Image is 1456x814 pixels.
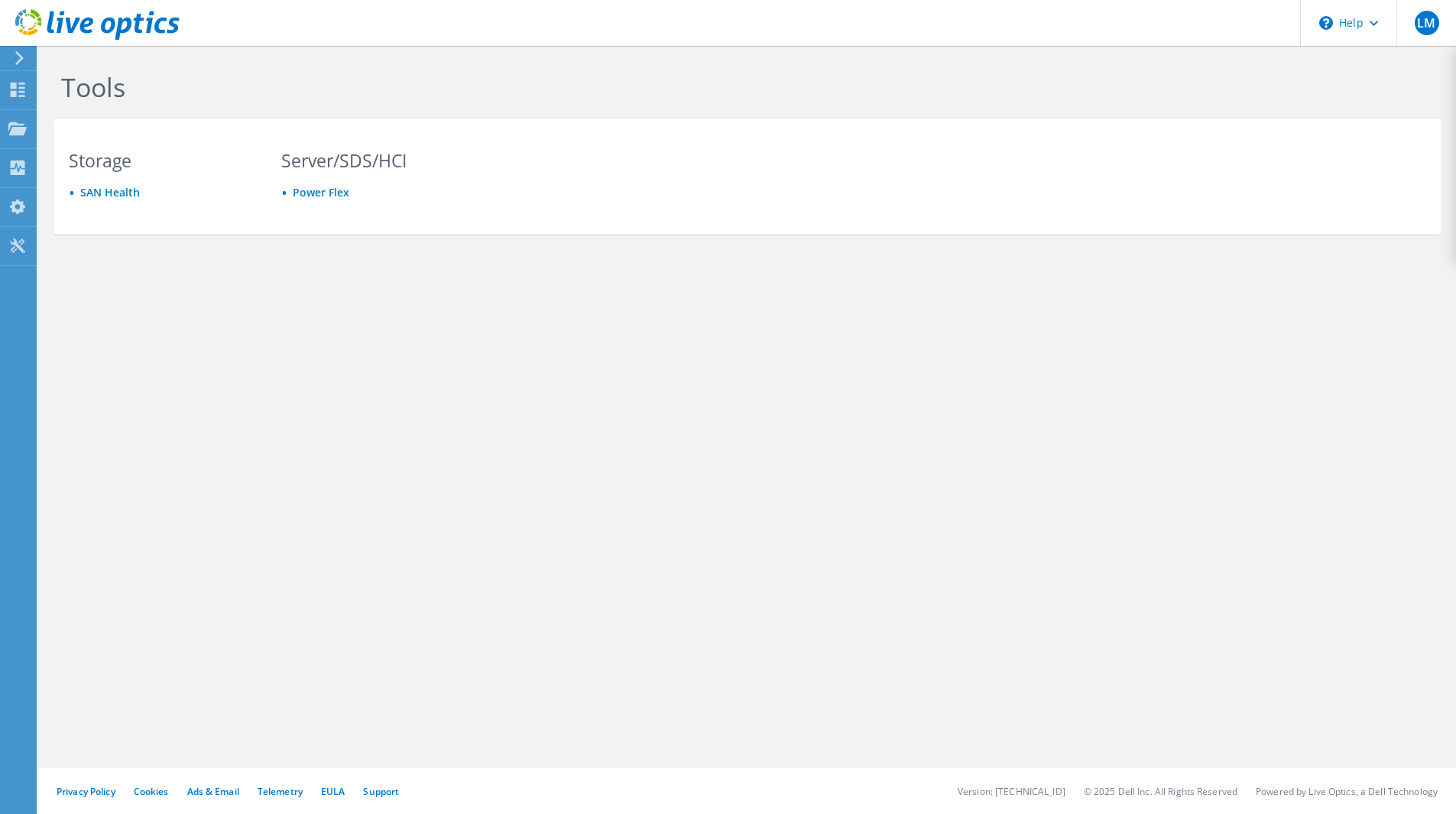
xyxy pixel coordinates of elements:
[1256,785,1438,798] li: Powered by Live Optics, a Dell Technology
[1415,11,1439,35] span: LM
[1319,16,1333,30] svg: \n
[134,785,169,798] a: Cookies
[1084,785,1237,798] li: © 2025 Dell Inc. All Rights Reserved
[958,785,1065,798] li: Version: [TECHNICAL_ID]
[57,785,115,798] a: Privacy Policy
[80,185,140,199] a: SAN Health
[61,71,1093,103] h1: Tools
[293,185,349,199] a: Power Flex
[321,785,345,798] a: EULA
[363,785,399,798] a: Support
[69,152,252,169] h3: Storage
[281,152,465,169] h3: Server/SDS/HCI
[258,785,303,798] a: Telemetry
[187,785,239,798] a: Ads & Email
